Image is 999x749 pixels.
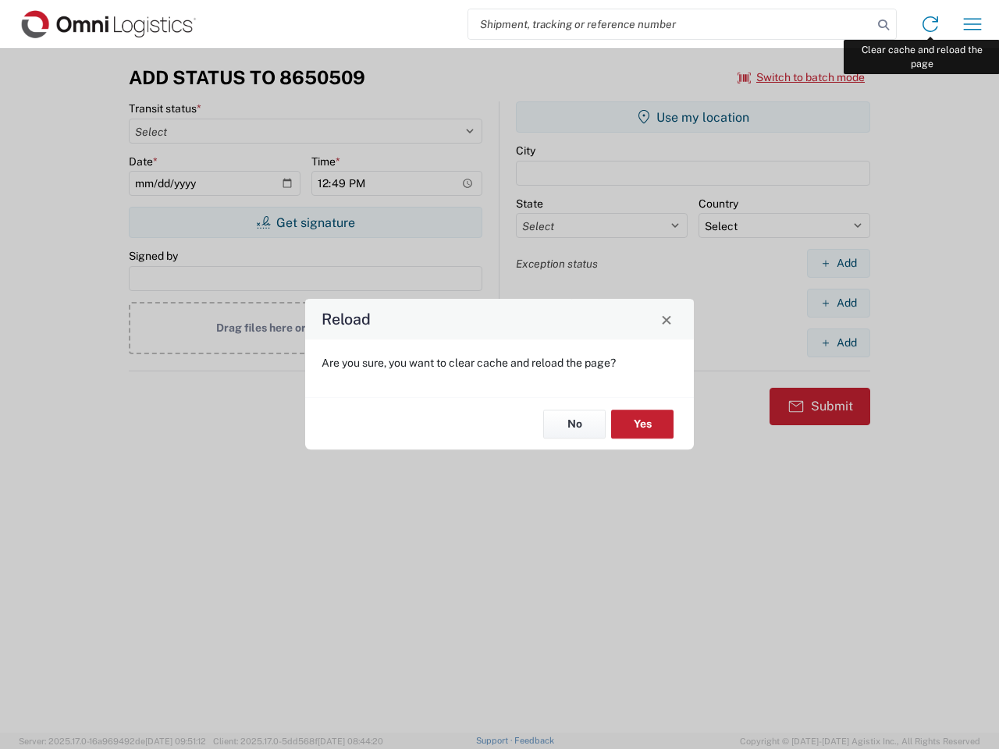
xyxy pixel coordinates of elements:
p: Are you sure, you want to clear cache and reload the page? [322,356,677,370]
h4: Reload [322,308,371,331]
input: Shipment, tracking or reference number [468,9,873,39]
button: Close [656,308,677,330]
button: Yes [611,410,674,438]
button: No [543,410,606,438]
